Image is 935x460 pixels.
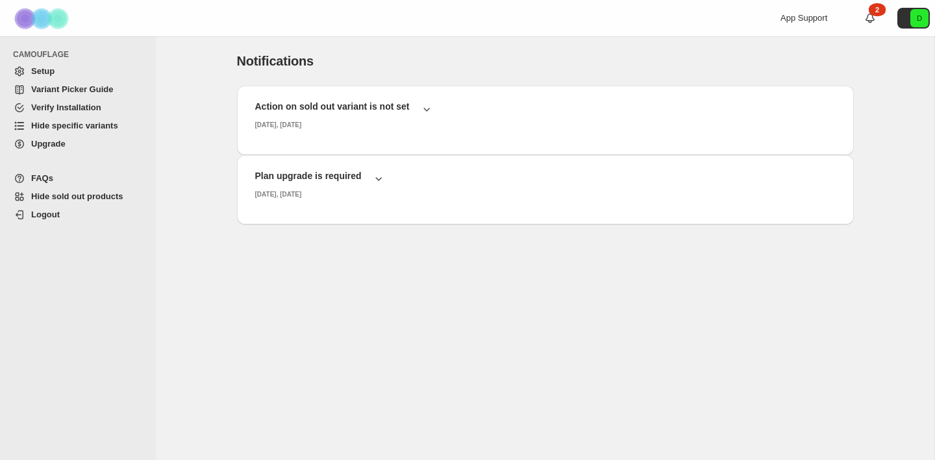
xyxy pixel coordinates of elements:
[864,12,877,25] a: 2
[237,54,314,68] span: Notifications
[255,191,302,198] small: [DATE], [DATE]
[13,49,147,60] span: CAMOUFLAGE
[8,62,142,80] a: Setup
[8,99,142,117] a: Verify Installation
[31,121,118,130] span: Hide specific variants
[255,100,410,113] h2: Action on sold out variant is not set
[31,191,123,201] span: Hide sold out products
[255,121,302,128] small: [DATE], [DATE]
[917,14,922,22] text: D
[8,169,142,188] a: FAQs
[10,1,75,36] img: Camouflage
[31,103,101,112] span: Verify Installation
[31,66,55,76] span: Setup
[8,135,142,153] a: Upgrade
[31,173,53,183] span: FAQs
[897,8,930,29] button: Avatar with initials D
[31,210,60,219] span: Logout
[8,206,142,224] a: Logout
[247,96,843,134] button: Action on sold out variant is not set[DATE], [DATE]
[869,3,886,16] div: 2
[255,169,362,182] h2: Plan upgrade is required
[31,84,113,94] span: Variant Picker Guide
[247,165,843,204] button: Plan upgrade is required[DATE], [DATE]
[31,139,66,149] span: Upgrade
[780,13,827,23] span: App Support
[8,117,142,135] a: Hide specific variants
[910,9,929,27] span: Avatar with initials D
[8,188,142,206] a: Hide sold out products
[8,80,142,99] a: Variant Picker Guide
